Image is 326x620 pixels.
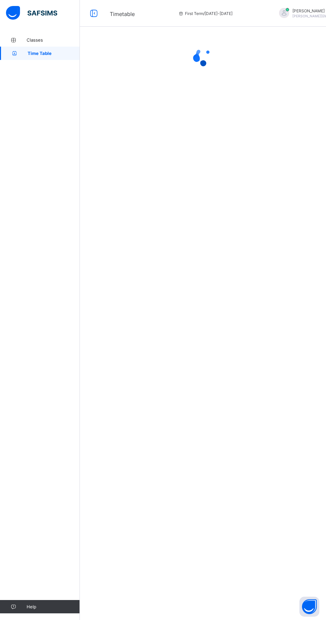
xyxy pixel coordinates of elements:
[299,597,319,617] button: Open asap
[6,6,57,20] img: safsims
[27,604,80,609] span: Help
[27,37,80,43] span: Classes
[28,51,80,56] span: Time Table
[178,11,233,16] span: session/term information
[110,11,135,17] span: Timetable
